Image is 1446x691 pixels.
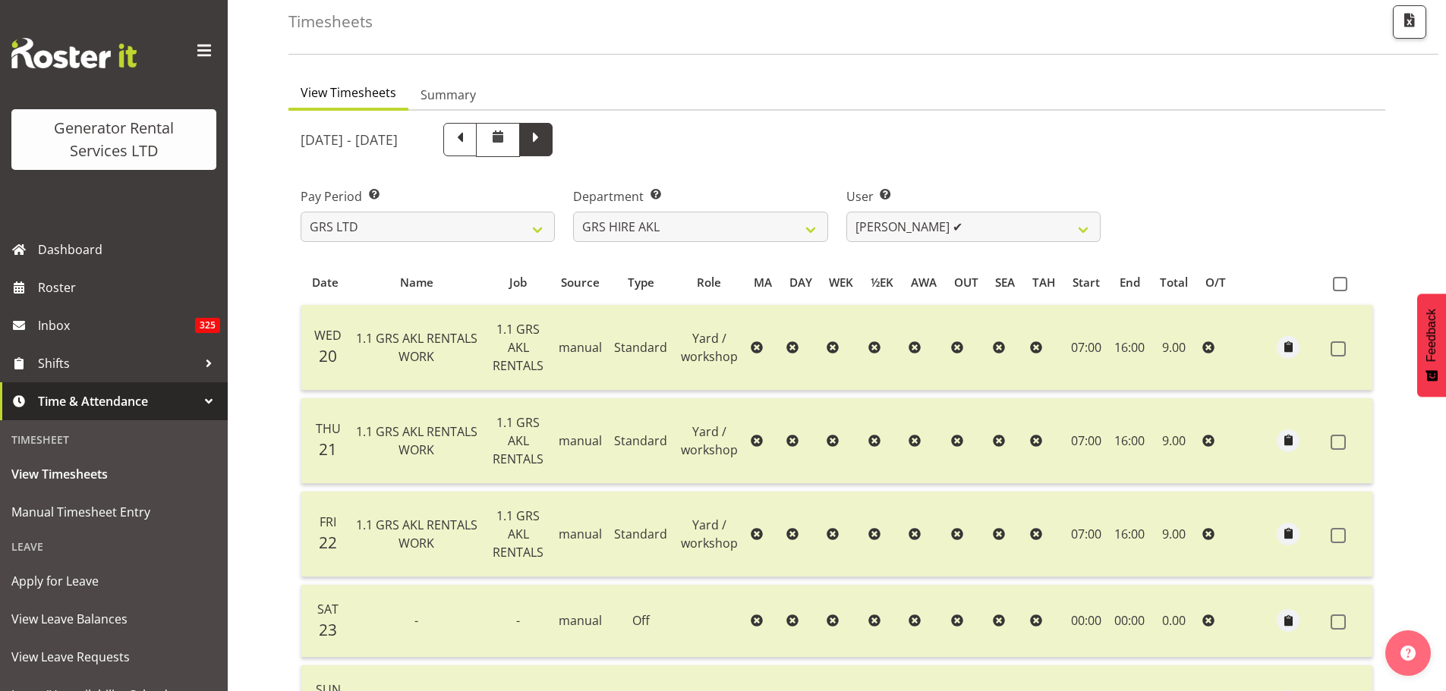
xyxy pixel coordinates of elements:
[38,390,197,413] span: Time & Attendance
[38,352,197,375] span: Shifts
[319,438,337,460] span: 21
[1073,274,1100,291] div: Start
[38,276,220,299] span: Roster
[11,463,216,485] span: View Timesheets
[414,612,418,629] span: -
[682,274,736,291] div: Role
[356,423,477,458] span: 1.1 GRS AKL RENTALS WORK
[38,238,220,261] span: Dashboard
[11,38,137,68] img: Rosterit website logo
[493,321,543,374] span: 1.1 GRS AKL RENTALS
[559,432,602,449] span: manual
[1151,492,1196,577] td: 9.00
[11,608,216,630] span: View Leave Balances
[1108,398,1151,484] td: 16:00
[11,501,216,523] span: Manual Timesheet Entry
[288,13,373,30] h4: Timesheets
[38,314,195,337] span: Inbox
[789,274,812,291] div: DAY
[27,117,201,162] div: Generator Rental Services LTD
[11,645,216,668] span: View Leave Requests
[608,492,673,577] td: Standard
[1064,585,1109,658] td: 00:00
[356,330,477,365] span: 1.1 GRS AKL RENTALS WORK
[195,318,220,333] span: 325
[316,420,341,437] span: Thu
[561,274,600,291] div: Source
[319,619,337,640] span: 23
[357,274,476,291] div: Name
[995,274,1015,291] div: SEA
[1417,294,1446,397] button: Feedback - Show survey
[1151,585,1196,658] td: 0.00
[356,517,477,551] span: 1.1 GRS AKL RENTALS WORK
[829,274,853,291] div: WEK
[559,612,602,629] span: manual
[319,532,337,553] span: 22
[319,345,337,366] span: 20
[1393,5,1426,39] button: Export CSV
[1064,398,1109,484] td: 07:00
[4,600,224,638] a: View Leave Balances
[1151,398,1196,484] td: 9.00
[4,493,224,531] a: Manual Timesheet Entry
[11,570,216,592] span: Apply for Leave
[1425,309,1438,362] span: Feedback
[1400,645,1416,661] img: help-xxl-2.png
[4,531,224,562] div: Leave
[681,423,738,458] span: Yard / workshop
[1151,305,1196,391] td: 9.00
[421,86,476,104] span: Summary
[301,83,396,102] span: View Timesheets
[1064,305,1109,391] td: 07:00
[320,514,336,530] span: Fri
[4,562,224,600] a: Apply for Leave
[493,414,543,467] span: 1.1 GRS AKL RENTALS
[1032,274,1055,291] div: TAH
[317,601,339,617] span: Sat
[310,274,339,291] div: Date
[1108,585,1151,658] td: 00:00
[493,507,543,561] span: 1.1 GRS AKL RENTALS
[681,330,738,365] span: Yard / workshop
[1108,492,1151,577] td: 16:00
[4,638,224,676] a: View Leave Requests
[301,187,555,206] label: Pay Period
[754,274,772,291] div: MA
[617,274,665,291] div: Type
[871,274,893,291] div: ½EK
[681,517,738,551] span: Yard / workshop
[608,398,673,484] td: Standard
[1160,274,1188,291] div: Total
[559,526,602,542] span: manual
[846,187,1101,206] label: User
[1117,274,1142,291] div: End
[4,424,224,455] div: Timesheet
[911,274,937,291] div: AWA
[559,339,602,356] span: manual
[516,612,520,629] span: -
[314,327,342,344] span: Wed
[608,305,673,391] td: Standard
[1108,305,1151,391] td: 16:00
[4,455,224,493] a: View Timesheets
[954,274,978,291] div: OUT
[301,131,398,148] h5: [DATE] - [DATE]
[1205,274,1226,291] div: O/T
[608,585,673,658] td: Off
[493,274,543,291] div: Job
[573,187,827,206] label: Department
[1064,492,1109,577] td: 07:00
